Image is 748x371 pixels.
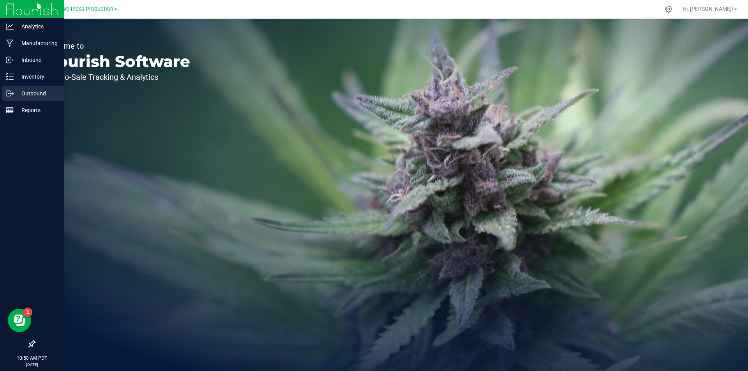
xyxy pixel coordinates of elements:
[8,309,31,332] iframe: Resource center
[6,73,14,81] inline-svg: Inventory
[683,6,733,12] span: Hi, [PERSON_NAME]!
[23,308,32,317] iframe: Resource center unread badge
[6,106,14,114] inline-svg: Reports
[4,355,60,362] p: 10:58 AM PDT
[14,89,60,98] p: Outbound
[6,56,14,64] inline-svg: Inbound
[14,55,60,65] p: Inbound
[42,54,190,69] p: Flourish Software
[14,39,60,48] p: Manufacturing
[42,42,190,50] p: Welcome to
[14,22,60,31] p: Analytics
[6,23,14,30] inline-svg: Analytics
[6,39,14,47] inline-svg: Manufacturing
[664,5,674,13] div: Manage settings
[14,72,60,81] p: Inventory
[14,105,60,115] p: Reports
[6,90,14,97] inline-svg: Outbound
[42,73,190,81] p: Seed-to-Sale Tracking & Analytics
[4,362,60,367] p: [DATE]
[42,6,113,12] span: Polaris Wellness Production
